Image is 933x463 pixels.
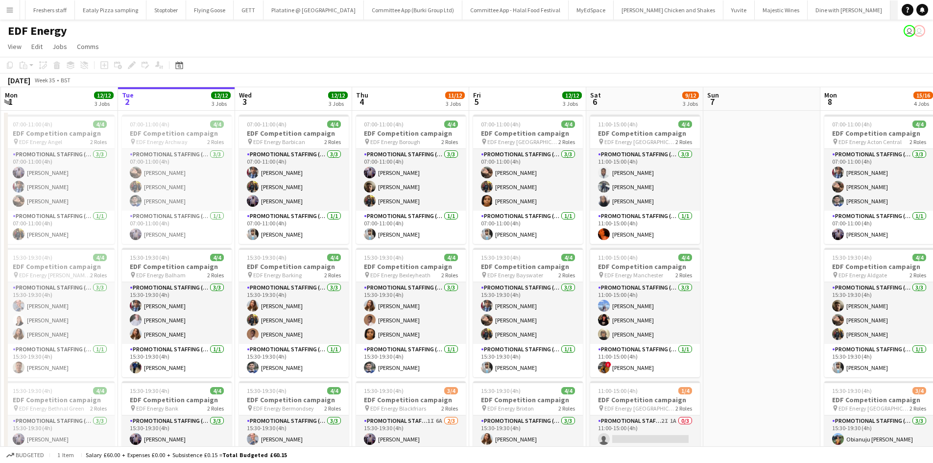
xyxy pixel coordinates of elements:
[473,211,583,244] app-card-role: Promotional Staffing (Team Leader)1/107:00-11:00 (4h)[PERSON_NAME]
[238,96,252,107] span: 3
[239,129,349,138] h3: EDF Competition campaign
[487,138,558,146] span: EDF Energy [GEOGRAPHIC_DATA]
[472,96,481,107] span: 5
[77,42,99,51] span: Comms
[210,387,224,394] span: 4/4
[253,405,314,412] span: EDF Energy Bermondsey
[678,254,692,261] span: 4/4
[5,248,115,377] app-job-card: 15:30-19:30 (4h)4/4EDF Competition campaign EDF Energy [PERSON_NAME][GEOGRAPHIC_DATA]2 RolesPromo...
[462,0,569,20] button: Committee App - Halal Food Festival
[590,129,700,138] h3: EDF Competition campaign
[253,271,302,279] span: EDF Energy Barking
[909,405,926,412] span: 2 Roles
[239,344,349,377] app-card-role: Promotional Staffing (Team Leader)1/115:30-19:30 (4h)[PERSON_NAME]
[823,96,837,107] span: 8
[122,149,232,211] app-card-role: Promotional Staffing (Flyering Staff)3/307:00-11:00 (4h)[PERSON_NAME][PERSON_NAME][PERSON_NAME]
[832,121,872,128] span: 07:00-11:00 (4h)
[444,254,458,261] span: 4/4
[234,0,263,20] button: GETT
[356,395,466,404] h3: EDF Competition campaign
[441,138,458,146] span: 2 Roles
[356,129,466,138] h3: EDF Competition campaign
[678,387,692,394] span: 1/4
[122,91,134,99] span: Tue
[755,0,808,20] button: Majestic Wines
[473,282,583,344] app-card-role: Promotional Staffing (Flyering Staff)3/315:30-19:30 (4h)[PERSON_NAME][PERSON_NAME][PERSON_NAME]
[370,405,426,412] span: EDF Energy Blackfriars
[239,149,349,211] app-card-role: Promotional Staffing (Flyering Staff)3/307:00-11:00 (4h)[PERSON_NAME][PERSON_NAME][PERSON_NAME]
[355,96,368,107] span: 4
[707,91,719,99] span: Sun
[481,121,521,128] span: 07:00-11:00 (4h)
[247,121,287,128] span: 07:00-11:00 (4h)
[93,121,107,128] span: 4/4
[95,100,113,107] div: 3 Jobs
[3,96,18,107] span: 1
[5,450,46,461] button: Budgeted
[370,271,431,279] span: EDF Energy Bexleyheath
[838,271,887,279] span: EDF Energy Aldgate
[912,387,926,394] span: 3/4
[122,115,232,244] app-job-card: 07:00-11:00 (4h)4/4EDF Competition campaign EDF Energy Archway2 RolesPromotional Staffing (Flyeri...
[563,100,581,107] div: 3 Jobs
[590,91,601,99] span: Sat
[913,92,933,99] span: 15/16
[13,121,52,128] span: 07:00-11:00 (4h)
[122,395,232,404] h3: EDF Competition campaign
[8,75,30,85] div: [DATE]
[444,387,458,394] span: 3/4
[445,92,465,99] span: 11/12
[19,271,90,279] span: EDF Energy [PERSON_NAME][GEOGRAPHIC_DATA]
[481,254,521,261] span: 15:30-19:30 (4h)
[239,211,349,244] app-card-role: Promotional Staffing (Team Leader)1/107:00-11:00 (4h)[PERSON_NAME]
[473,91,481,99] span: Fri
[239,262,349,271] h3: EDF Competition campaign
[324,405,341,412] span: 2 Roles
[356,248,466,377] div: 15:30-19:30 (4h)4/4EDF Competition campaign EDF Energy Bexleyheath2 RolesPromotional Staffing (Fl...
[146,0,186,20] button: Stoptober
[5,115,115,244] app-job-card: 07:00-11:00 (4h)4/4EDF Competition campaign EDF Energy Angel2 RolesPromotional Staffing (Flyering...
[122,248,232,377] app-job-card: 15:30-19:30 (4h)4/4EDF Competition campaign EDF Energy Balham2 RolesPromotional Staffing (Flyerin...
[19,405,84,412] span: EDF Energy Bethnal Green
[27,40,47,53] a: Edit
[5,211,115,244] app-card-role: Promotional Staffing (Team Leader)1/107:00-11:00 (4h)[PERSON_NAME]
[186,0,234,20] button: Flying Goose
[441,405,458,412] span: 2 Roles
[13,254,52,261] span: 15:30-19:30 (4h)
[327,121,341,128] span: 4/4
[909,271,926,279] span: 2 Roles
[93,387,107,394] span: 4/4
[912,121,926,128] span: 4/4
[598,254,638,261] span: 11:00-15:00 (4h)
[5,149,115,211] app-card-role: Promotional Staffing (Flyering Staff)3/307:00-11:00 (4h)[PERSON_NAME][PERSON_NAME][PERSON_NAME]
[239,91,252,99] span: Wed
[324,138,341,146] span: 2 Roles
[473,344,583,377] app-card-role: Promotional Staffing (Team Leader)1/115:30-19:30 (4h)[PERSON_NAME]
[487,271,543,279] span: EDF Energy Bayswater
[675,138,692,146] span: 2 Roles
[356,91,368,99] span: Thu
[130,254,169,261] span: 15:30-19:30 (4h)
[90,405,107,412] span: 2 Roles
[364,121,404,128] span: 07:00-11:00 (4h)
[122,282,232,344] app-card-role: Promotional Staffing (Flyering Staff)3/315:30-19:30 (4h)[PERSON_NAME][PERSON_NAME][PERSON_NAME]
[212,100,230,107] div: 3 Jobs
[589,96,601,107] span: 6
[90,271,107,279] span: 2 Roles
[120,96,134,107] span: 2
[5,262,115,271] h3: EDF Competition campaign
[8,42,22,51] span: View
[327,254,341,261] span: 4/4
[207,271,224,279] span: 2 Roles
[5,91,18,99] span: Mon
[324,271,341,279] span: 2 Roles
[808,0,890,20] button: Dine with [PERSON_NAME]
[604,138,675,146] span: EDF Energy [GEOGRAPHIC_DATA]
[473,115,583,244] div: 07:00-11:00 (4h)4/4EDF Competition campaign EDF Energy [GEOGRAPHIC_DATA]2 RolesPromotional Staffi...
[263,0,364,20] button: Platatine @ [GEOGRAPHIC_DATA]
[52,42,67,51] span: Jobs
[54,451,77,459] span: 1 item
[136,271,186,279] span: EDF Energy Balham
[122,262,232,271] h3: EDF Competition campaign
[136,138,188,146] span: EDF Energy Archway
